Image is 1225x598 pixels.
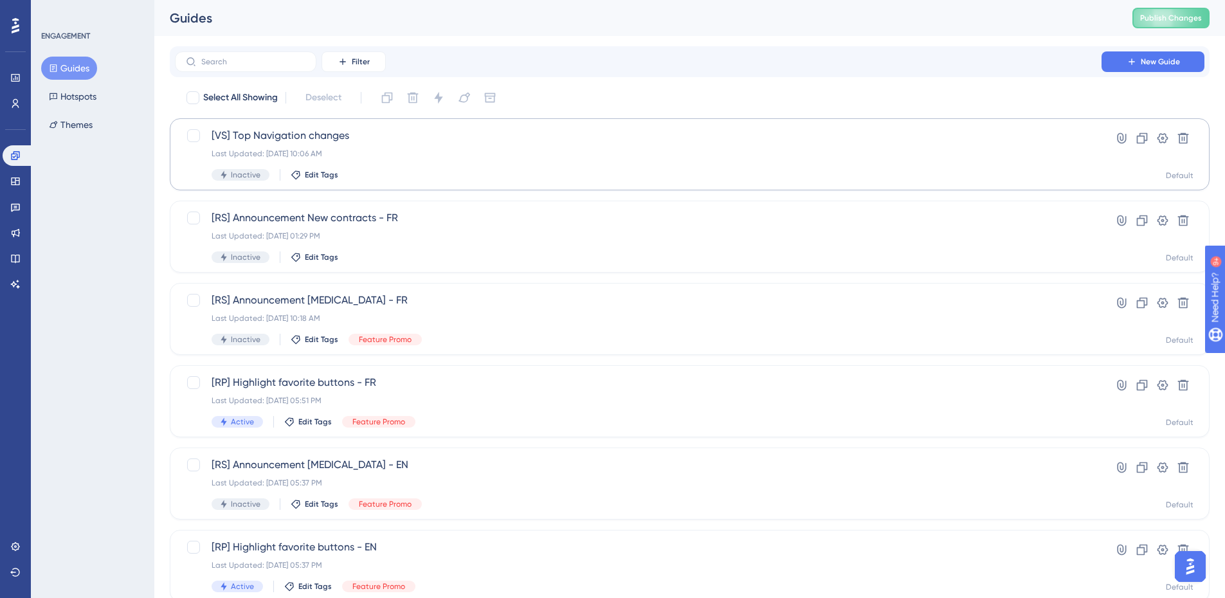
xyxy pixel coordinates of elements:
span: Need Help? [30,3,80,19]
div: Last Updated: [DATE] 05:37 PM [212,478,1065,488]
span: Feature Promo [359,499,412,509]
div: 9+ [87,6,95,17]
span: Inactive [231,170,260,180]
div: Default [1166,500,1193,510]
div: Default [1166,170,1193,181]
span: Feature Promo [352,417,405,427]
button: Guides [41,57,97,80]
iframe: UserGuiding AI Assistant Launcher [1171,547,1210,586]
span: [RS] Announcement New contracts - FR [212,210,1065,226]
div: Default [1166,253,1193,263]
div: ENGAGEMENT [41,31,90,41]
div: Last Updated: [DATE] 10:18 AM [212,313,1065,323]
span: New Guide [1141,57,1180,67]
div: Last Updated: [DATE] 05:51 PM [212,395,1065,406]
input: Search [201,57,305,66]
span: Feature Promo [359,334,412,345]
span: Edit Tags [305,499,338,509]
span: Publish Changes [1140,13,1202,23]
span: Edit Tags [305,252,338,262]
span: Edit Tags [298,417,332,427]
span: Inactive [231,252,260,262]
span: Select All Showing [203,90,278,105]
button: Themes [41,113,100,136]
button: Edit Tags [291,499,338,509]
span: Inactive [231,499,260,509]
span: [RS] Announcement [MEDICAL_DATA] - EN [212,457,1065,473]
button: Hotspots [41,85,104,108]
button: New Guide [1102,51,1204,72]
button: Edit Tags [284,417,332,427]
button: Edit Tags [291,170,338,180]
span: Edit Tags [298,581,332,592]
span: Active [231,417,254,427]
div: Guides [170,9,1100,27]
button: Edit Tags [284,581,332,592]
span: Inactive [231,334,260,345]
button: Deselect [294,86,353,109]
div: Default [1166,335,1193,345]
div: Default [1166,582,1193,592]
span: [RP] Highlight favorite buttons - FR [212,375,1065,390]
span: Deselect [305,90,341,105]
span: [RS] Announcement [MEDICAL_DATA] - FR [212,293,1065,308]
button: Edit Tags [291,252,338,262]
button: Filter [322,51,386,72]
span: Edit Tags [305,334,338,345]
div: Last Updated: [DATE] 10:06 AM [212,149,1065,159]
div: Last Updated: [DATE] 01:29 PM [212,231,1065,241]
button: Edit Tags [291,334,338,345]
span: Feature Promo [352,581,405,592]
div: Last Updated: [DATE] 05:37 PM [212,560,1065,570]
span: Filter [352,57,370,67]
span: Edit Tags [305,170,338,180]
button: Publish Changes [1132,8,1210,28]
span: [RP] Highlight favorite buttons - EN [212,539,1065,555]
span: Active [231,581,254,592]
div: Default [1166,417,1193,428]
span: [VS] Top Navigation changes [212,128,1065,143]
